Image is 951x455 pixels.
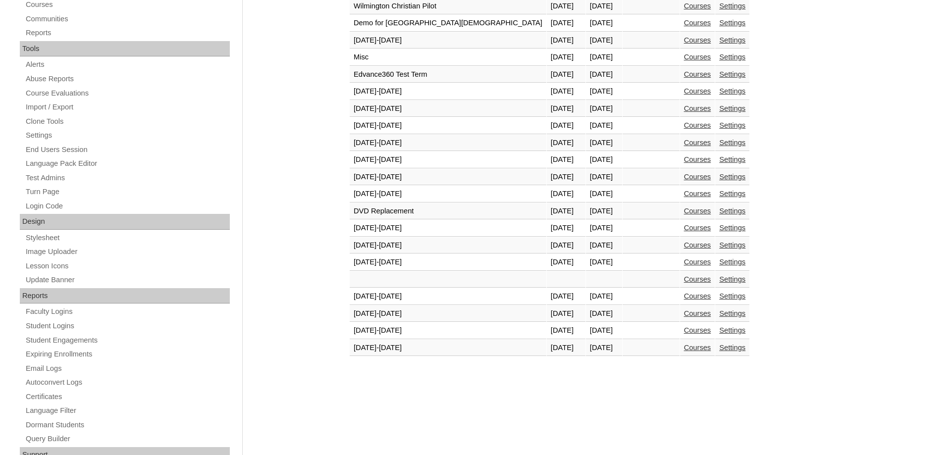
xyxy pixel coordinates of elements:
td: [DATE] [547,83,585,100]
td: [DATE] [547,66,585,83]
a: Settings [719,87,745,95]
td: [DATE]-[DATE] [350,83,546,100]
a: End Users Session [25,144,230,156]
td: [DATE] [547,305,585,322]
td: [DATE] [547,254,585,271]
td: [DATE] [586,117,622,134]
td: [DATE] [586,169,622,186]
td: [DATE] [586,203,622,220]
a: Settings [719,207,745,215]
a: Test Admins [25,172,230,184]
a: Courses [684,70,711,78]
a: Settings [719,258,745,266]
a: Courses [684,207,711,215]
a: Settings [719,104,745,112]
a: Reports [25,27,230,39]
div: Design [20,214,230,230]
a: Language Filter [25,404,230,417]
a: Courses [684,53,711,61]
a: Login Code [25,200,230,212]
a: Image Uploader [25,246,230,258]
a: Courses [684,19,711,27]
td: [DATE] [547,152,585,168]
td: [DATE]-[DATE] [350,288,546,305]
a: Student Logins [25,320,230,332]
a: Settings [719,241,745,249]
td: [DATE] [547,237,585,254]
td: [DATE] [586,101,622,117]
td: [DATE] [547,340,585,356]
a: Expiring Enrollments [25,348,230,360]
a: Turn Page [25,186,230,198]
a: Courses [684,104,711,112]
td: [DATE] [547,203,585,220]
td: [DATE]-[DATE] [350,340,546,356]
a: Lesson Icons [25,260,230,272]
a: Courses [684,224,711,232]
td: [DATE]-[DATE] [350,254,546,271]
td: [DATE]-[DATE] [350,186,546,202]
td: [DATE] [586,83,622,100]
a: Update Banner [25,274,230,286]
td: [DATE]-[DATE] [350,220,546,237]
td: [DATE] [586,186,622,202]
td: [DATE] [547,169,585,186]
a: Courses [684,275,711,283]
a: Stylesheet [25,232,230,244]
a: Settings [719,121,745,129]
a: Abuse Reports [25,73,230,85]
a: Courses [684,292,711,300]
a: Settings [719,36,745,44]
a: Courses [684,258,711,266]
a: Courses [684,173,711,181]
td: [DATE] [547,288,585,305]
a: Import / Export [25,101,230,113]
a: Settings [719,19,745,27]
a: Courses [684,309,711,317]
a: Alerts [25,58,230,71]
a: Settings [719,344,745,352]
a: Courses [684,155,711,163]
td: [DATE] [547,220,585,237]
a: Courses [684,190,711,198]
a: Courses [684,326,711,334]
td: [DATE] [586,288,622,305]
td: [DATE] [586,340,622,356]
td: [DATE]-[DATE] [350,322,546,339]
a: Certificates [25,391,230,403]
a: Student Engagements [25,334,230,347]
a: Dormant Students [25,419,230,431]
a: Settings [719,326,745,334]
a: Settings [719,155,745,163]
a: Courses [684,87,711,95]
td: [DATE] [547,15,585,32]
a: Language Pack Editor [25,157,230,170]
a: Settings [719,275,745,283]
td: [DATE] [586,135,622,152]
td: [DATE] [547,49,585,66]
td: [DATE] [586,32,622,49]
td: [DATE] [547,32,585,49]
td: [DATE] [586,305,622,322]
td: [DATE] [586,15,622,32]
td: [DATE] [586,66,622,83]
td: [DATE] [586,49,622,66]
a: Clone Tools [25,115,230,128]
a: Settings [719,139,745,147]
a: Settings [719,173,745,181]
div: Reports [20,288,230,304]
td: [DATE]-[DATE] [350,32,546,49]
td: [DATE] [547,186,585,202]
td: [DATE]-[DATE] [350,305,546,322]
td: [DATE]-[DATE] [350,237,546,254]
td: [DATE]-[DATE] [350,101,546,117]
td: [DATE] [586,322,622,339]
td: [DATE] [547,322,585,339]
a: Courses [684,344,711,352]
td: DVD Replacement [350,203,546,220]
td: [DATE] [586,237,622,254]
td: [DATE] [586,254,622,271]
td: Demo for [GEOGRAPHIC_DATA][DEMOGRAPHIC_DATA] [350,15,546,32]
td: [DATE] [547,135,585,152]
a: Settings [719,190,745,198]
